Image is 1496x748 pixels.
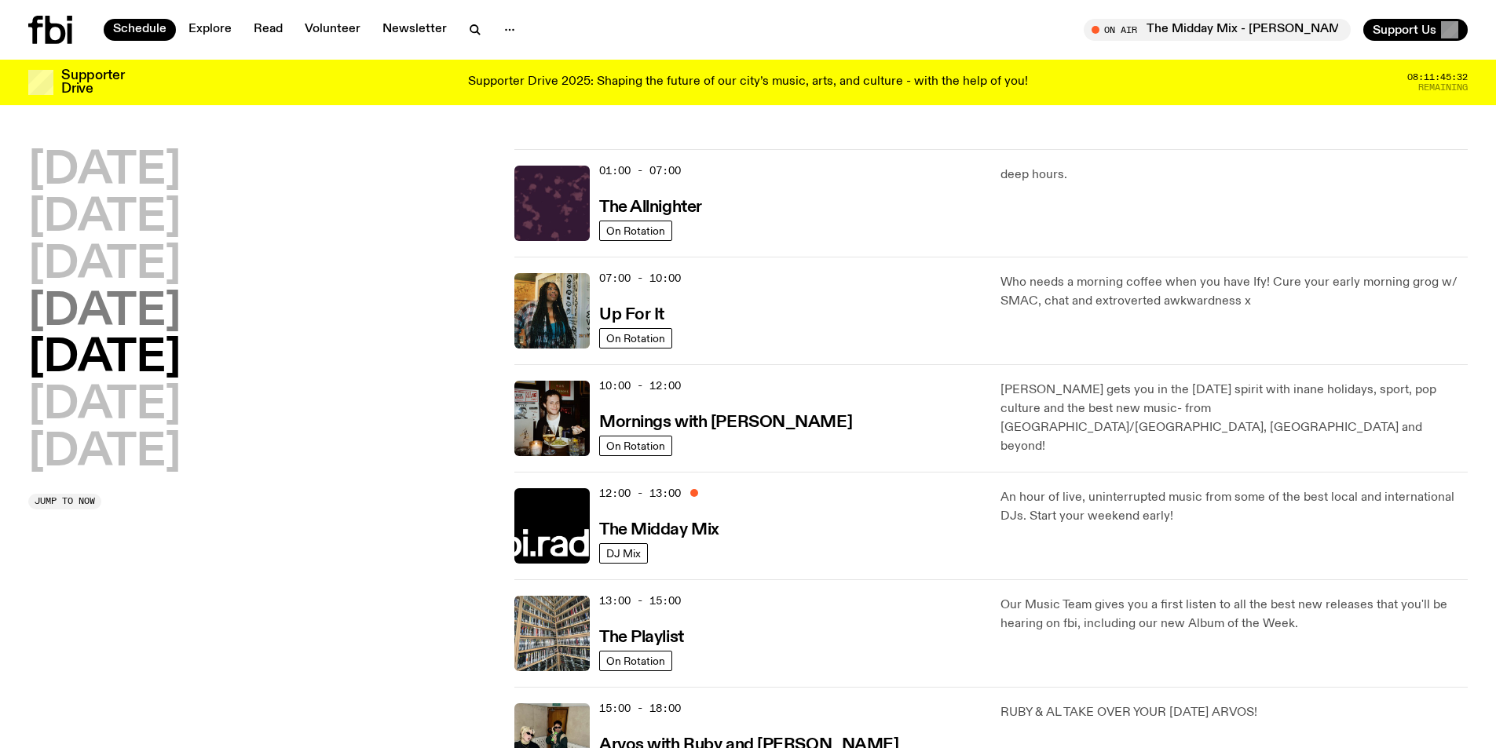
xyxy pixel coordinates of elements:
[468,75,1028,89] p: Supporter Drive 2025: Shaping the future of our city’s music, arts, and culture - with the help o...
[28,384,181,428] button: [DATE]
[606,332,665,344] span: On Rotation
[179,19,241,41] a: Explore
[599,519,719,538] a: The Midday Mix
[1000,703,1468,722] p: RUBY & AL TAKE OVER YOUR [DATE] ARVOS!
[1000,166,1468,184] p: deep hours.
[28,494,101,509] button: Jump to now
[28,149,181,193] button: [DATE]
[244,19,292,41] a: Read
[599,378,681,393] span: 10:00 - 12:00
[599,221,672,241] a: On Rotation
[599,163,681,178] span: 01:00 - 07:00
[1418,83,1468,92] span: Remaining
[1000,381,1468,456] p: [PERSON_NAME] gets you in the [DATE] spirit with inane holidays, sport, pop culture and the best ...
[1000,488,1468,526] p: An hour of live, uninterrupted music from some of the best local and international DJs. Start you...
[599,629,684,646] h3: The Playlist
[606,440,665,451] span: On Rotation
[599,271,681,286] span: 07:00 - 10:00
[599,307,664,323] h3: Up For It
[599,196,702,216] a: The Allnighter
[1363,19,1468,41] button: Support Us
[606,547,641,559] span: DJ Mix
[599,328,672,348] a: On Rotation
[104,19,176,41] a: Schedule
[1000,596,1468,633] p: Our Music Team gives you a first listen to all the best new releases that you'll be hearing on fb...
[295,19,370,41] a: Volunteer
[28,337,181,381] button: [DATE]
[61,69,124,96] h3: Supporter Drive
[599,486,681,501] span: 12:00 - 13:00
[35,497,95,505] span: Jump to now
[1000,273,1468,311] p: Who needs a morning coffee when you have Ify! Cure your early morning grog w/ SMAC, chat and extr...
[599,414,852,431] h3: Mornings with [PERSON_NAME]
[599,522,719,538] h3: The Midday Mix
[599,593,681,608] span: 13:00 - 15:00
[599,651,672,671] a: On Rotation
[1084,19,1351,41] button: On AirThe Midday Mix - [PERSON_NAME]
[599,436,672,456] a: On Rotation
[606,655,665,666] span: On Rotation
[373,19,456,41] a: Newsletter
[514,381,590,456] img: Sam blankly stares at the camera, brightly lit by a camera flash wearing a hat collared shirt and...
[606,224,665,236] span: On Rotation
[1373,23,1436,37] span: Support Us
[599,701,681,716] span: 15:00 - 18:00
[599,199,702,216] h3: The Allnighter
[599,626,684,646] a: The Playlist
[1407,73,1468,82] span: 08:11:45:32
[514,273,590,348] img: Ify - a Brown Skin girl with black braided twists, looking up to the side with her tongue stickin...
[599,543,648,564] a: DJ Mix
[28,290,181,334] button: [DATE]
[28,196,181,240] button: [DATE]
[599,411,852,431] a: Mornings with [PERSON_NAME]
[514,596,590,671] img: A corner shot of the fbi music library
[28,243,181,287] button: [DATE]
[599,304,664,323] a: Up For It
[28,431,181,475] button: [DATE]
